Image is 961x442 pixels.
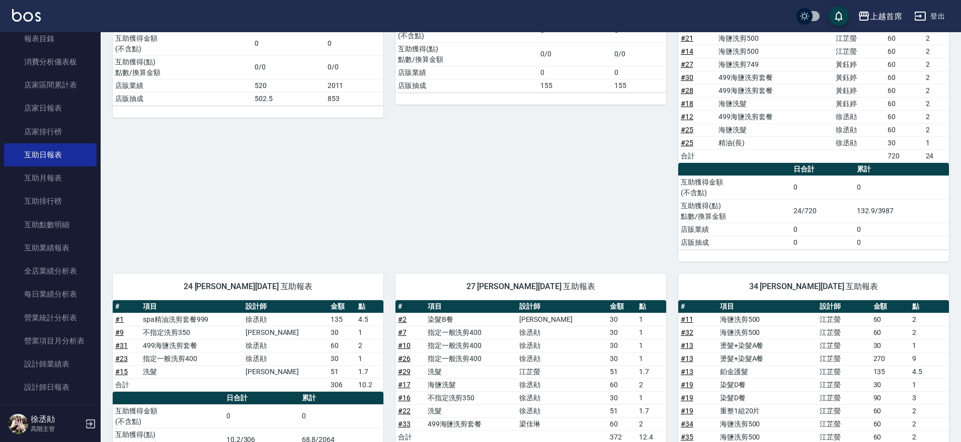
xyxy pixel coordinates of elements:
[885,58,923,71] td: 60
[8,414,28,434] img: Person
[4,283,97,306] a: 每日業績分析表
[4,352,97,376] a: 設計師業績表
[678,163,949,249] table: a dense table
[817,313,870,326] td: 江芷螢
[140,352,243,365] td: 指定一般洗剪400
[885,45,923,58] td: 60
[910,326,949,339] td: 2
[398,355,411,363] a: #26
[690,282,937,292] span: 34 [PERSON_NAME][DATE] 互助報表
[636,404,666,417] td: 1.7
[395,300,425,313] th: #
[681,86,693,95] a: #28
[356,352,383,365] td: 1
[328,300,356,313] th: 金額
[716,45,833,58] td: 海鹽洗剪500
[395,6,666,93] table: a dense table
[224,404,299,428] td: 0
[717,378,817,391] td: 染髮D餐
[252,55,325,79] td: 0/0
[113,404,224,428] td: 互助獲得金額 (不含點)
[425,417,517,430] td: 499海鹽洗剪套餐
[115,328,124,336] a: #9
[612,79,666,92] td: 155
[678,149,716,162] td: 合計
[854,199,949,223] td: 132.9/3987
[398,368,411,376] a: #29
[356,378,383,391] td: 10.2
[113,55,252,79] td: 互助獲得(點) 點數/換算金額
[791,223,854,236] td: 0
[398,381,411,389] a: #17
[885,84,923,97] td: 60
[517,404,607,417] td: 徐丞勛
[678,236,791,249] td: 店販抽成
[113,378,140,391] td: 合計
[356,313,383,326] td: 4.5
[871,313,910,326] td: 60
[817,365,870,378] td: 江芷螢
[425,391,517,404] td: 不指定洗剪350
[681,139,693,147] a: #25
[833,136,885,149] td: 徐丞勛
[678,199,791,223] td: 互助獲得(點) 點數/換算金額
[328,378,356,391] td: 306
[717,417,817,430] td: 海鹽洗剪500
[923,110,949,123] td: 2
[356,326,383,339] td: 1
[425,313,517,326] td: 染髮B餐
[833,58,885,71] td: 黃鈺婷
[681,407,693,415] a: #19
[716,32,833,45] td: 海鹽洗剪500
[681,34,693,42] a: #21
[4,259,97,283] a: 全店業績分析表
[113,300,383,392] table: a dense table
[923,32,949,45] td: 2
[717,404,817,417] td: 重整1組20片
[716,97,833,110] td: 海鹽洗髮
[425,339,517,352] td: 指定一般洗剪400
[681,368,693,376] a: #13
[871,417,910,430] td: 60
[681,420,693,428] a: #34
[817,417,870,430] td: 江芷螢
[607,352,637,365] td: 30
[398,341,411,349] a: #10
[829,6,849,26] button: save
[325,79,383,92] td: 2011
[4,190,97,213] a: 互助排行榜
[31,414,82,424] h5: 徐丞勛
[854,223,949,236] td: 0
[817,326,870,339] td: 江芷螢
[833,97,885,110] td: 黃鈺婷
[681,433,693,441] a: #35
[923,45,949,58] td: 2
[716,84,833,97] td: 499海鹽洗剪套餐
[636,417,666,430] td: 2
[910,404,949,417] td: 2
[140,313,243,326] td: spa精油洗剪套餐999
[717,391,817,404] td: 染髮D餐
[716,123,833,136] td: 海鹽洗髮
[140,300,243,313] th: 項目
[717,352,817,365] td: 燙髮+染髮A餐
[681,394,693,402] a: #19
[923,123,949,136] td: 2
[328,313,356,326] td: 135
[517,378,607,391] td: 徐丞勛
[113,300,140,313] th: #
[125,282,371,292] span: 24 [PERSON_NAME][DATE] 互助報表
[299,392,383,405] th: 累計
[607,300,637,313] th: 金額
[398,420,411,428] a: #33
[4,50,97,73] a: 消費分析儀表板
[636,313,666,326] td: 1
[636,300,666,313] th: 點
[12,9,41,22] img: Logo
[717,326,817,339] td: 海鹽洗剪500
[398,328,407,336] a: #7
[356,339,383,352] td: 2
[910,391,949,404] td: 3
[517,365,607,378] td: 江芷螢
[833,84,885,97] td: 黃鈺婷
